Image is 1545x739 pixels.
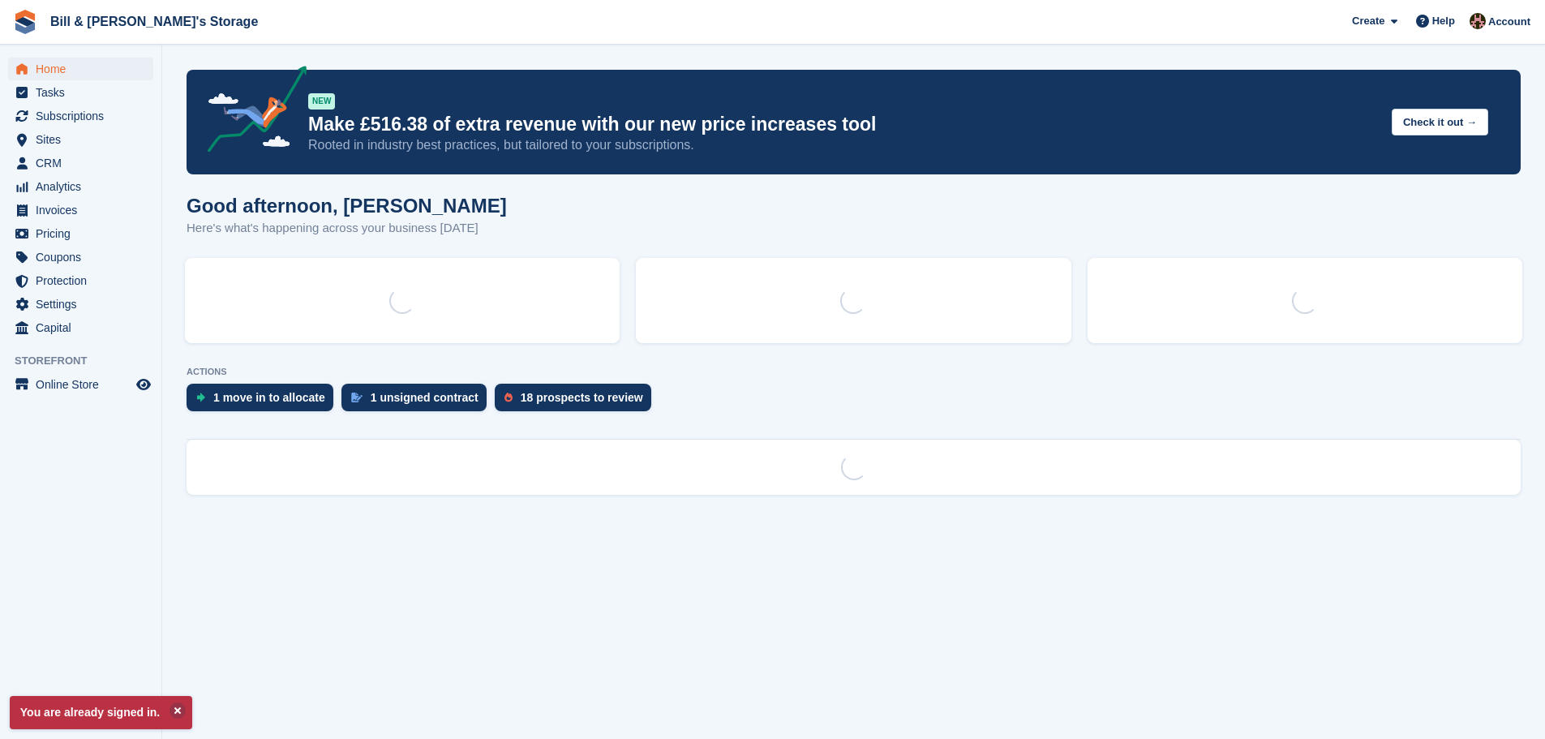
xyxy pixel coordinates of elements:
a: menu [8,58,153,80]
span: Invoices [36,199,133,221]
img: price-adjustments-announcement-icon-8257ccfd72463d97f412b2fc003d46551f7dbcb40ab6d574587a9cd5c0d94... [194,66,307,158]
p: Make £516.38 of extra revenue with our new price increases tool [308,113,1379,136]
span: Storefront [15,353,161,369]
a: Bill & [PERSON_NAME]'s Storage [44,8,264,35]
span: Tasks [36,81,133,104]
span: Account [1488,14,1530,30]
a: 1 move in to allocate [187,384,341,419]
img: prospect-51fa495bee0391a8d652442698ab0144808aea92771e9ea1ae160a38d050c398.svg [504,393,513,402]
span: Help [1432,13,1455,29]
img: contract_signature_icon-13c848040528278c33f63329250d36e43548de30e8caae1d1a13099fd9432cc5.svg [351,393,363,402]
a: 1 unsigned contract [341,384,495,419]
span: Online Store [36,373,133,396]
span: Create [1352,13,1384,29]
a: menu [8,199,153,221]
div: 1 unsigned contract [371,391,479,404]
span: Subscriptions [36,105,133,127]
div: NEW [308,93,335,110]
a: menu [8,175,153,198]
img: stora-icon-8386f47178a22dfd0bd8f6a31ec36ba5ce8667c1dd55bd0f319d3a0aa187defe.svg [13,10,37,34]
a: menu [8,246,153,269]
span: Pricing [36,222,133,245]
p: Rooted in industry best practices, but tailored to your subscriptions. [308,136,1379,154]
div: 1 move in to allocate [213,391,325,404]
span: Capital [36,316,133,339]
a: menu [8,128,153,151]
span: Sites [36,128,133,151]
a: 18 prospects to review [495,384,659,419]
a: menu [8,152,153,174]
button: Check it out → [1392,109,1488,135]
p: Here's what's happening across your business [DATE] [187,219,507,238]
a: menu [8,293,153,316]
div: 18 prospects to review [521,391,643,404]
p: ACTIONS [187,367,1521,377]
a: menu [8,269,153,292]
p: You are already signed in. [10,696,192,729]
span: CRM [36,152,133,174]
img: Jack Bottesch [1470,13,1486,29]
span: Settings [36,293,133,316]
a: menu [8,373,153,396]
span: Coupons [36,246,133,269]
span: Analytics [36,175,133,198]
a: menu [8,105,153,127]
a: menu [8,316,153,339]
span: Home [36,58,133,80]
h1: Good afternoon, [PERSON_NAME] [187,195,507,217]
a: menu [8,222,153,245]
img: move_ins_to_allocate_icon-fdf77a2bb77ea45bf5b3d319d69a93e2d87916cf1d5bf7949dd705db3b84f3ca.svg [196,393,205,402]
a: Preview store [134,375,153,394]
span: Protection [36,269,133,292]
a: menu [8,81,153,104]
